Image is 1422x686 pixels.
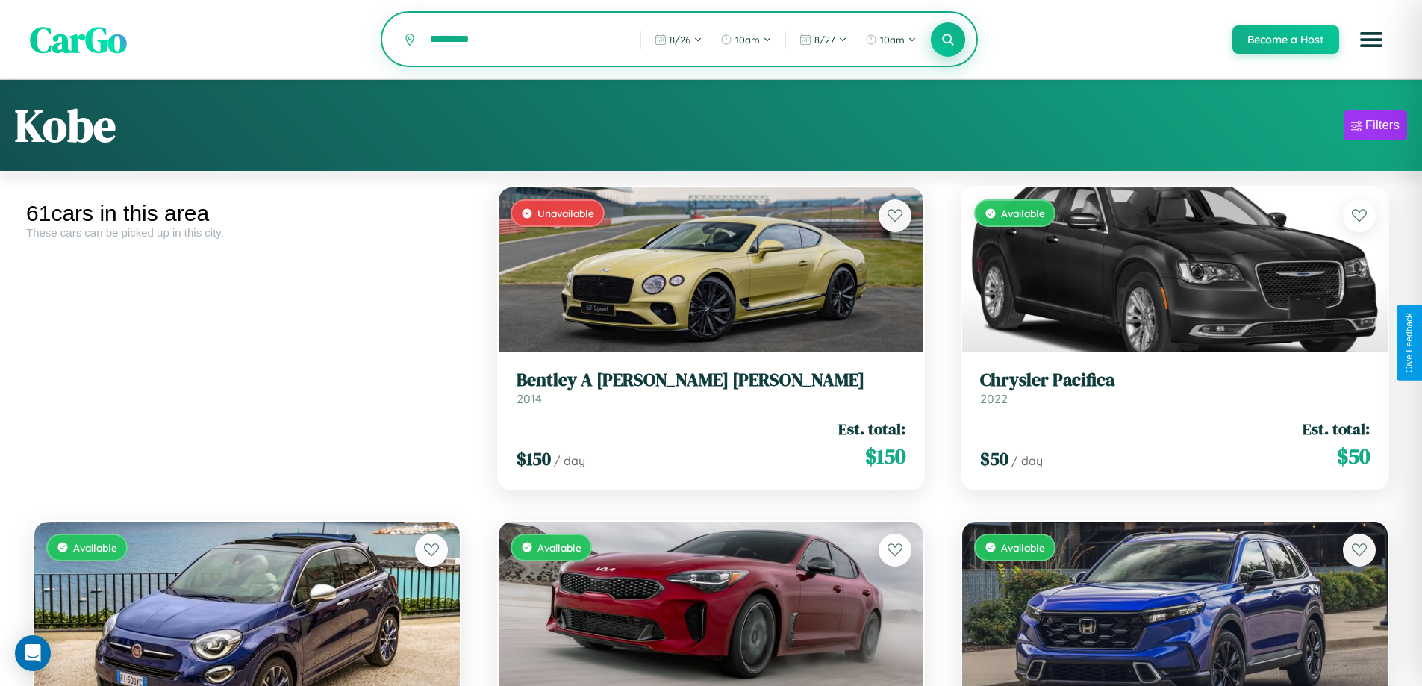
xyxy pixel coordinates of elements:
div: Give Feedback [1404,313,1415,373]
span: $ 150 [865,441,905,471]
button: Filters [1344,110,1407,140]
span: 8 / 26 [670,34,690,46]
span: 8 / 27 [814,34,835,46]
div: These cars can be picked up in this city. [26,226,468,239]
span: 10am [735,34,760,46]
span: Available [537,541,581,554]
span: Available [1001,207,1045,219]
span: $ 50 [980,446,1008,471]
div: 61 cars in this area [26,201,468,226]
div: Open Intercom Messenger [15,635,51,671]
a: Bentley A [PERSON_NAME] [PERSON_NAME]2014 [517,369,906,406]
button: Open menu [1350,19,1392,60]
span: Available [1001,541,1045,554]
span: Est. total: [1303,418,1370,440]
span: / day [554,453,585,468]
span: Est. total: [838,418,905,440]
span: Unavailable [537,207,594,219]
span: / day [1011,453,1043,468]
button: 10am [713,28,779,52]
h3: Chrysler Pacifica [980,369,1370,391]
span: 2022 [980,391,1008,406]
span: Available [73,541,117,554]
span: $ 150 [517,446,551,471]
span: 2014 [517,391,542,406]
span: CarGo [30,15,127,64]
span: $ 50 [1337,441,1370,471]
a: Chrysler Pacifica2022 [980,369,1370,406]
button: Become a Host [1232,25,1339,54]
span: 10am [880,34,905,46]
h1: Kobe [15,95,116,156]
div: Filters [1365,118,1400,133]
button: 8/27 [792,28,855,52]
button: 8/26 [647,28,710,52]
h3: Bentley A [PERSON_NAME] [PERSON_NAME] [517,369,906,391]
button: 10am [858,28,924,52]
